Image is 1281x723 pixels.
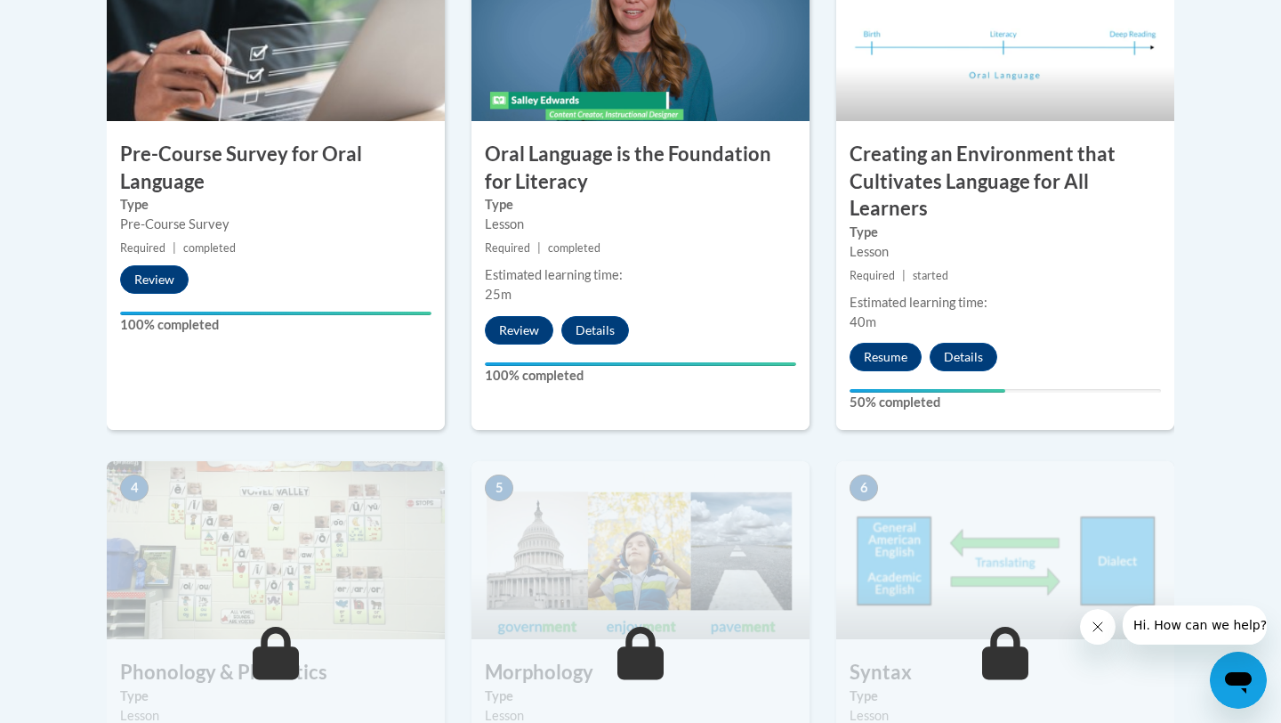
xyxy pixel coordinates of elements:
span: completed [548,241,600,255]
h3: Syntax [836,659,1174,686]
div: Lesson [850,242,1161,262]
h3: Oral Language is the Foundation for Literacy [471,141,810,196]
label: 100% completed [120,315,431,335]
div: Estimated learning time: [850,293,1161,313]
span: 4 [120,475,149,501]
label: Type [120,686,431,706]
img: Course Image [107,461,445,639]
button: Details [930,343,997,371]
label: 50% completed [850,393,1161,412]
label: Type [120,195,431,215]
iframe: Message from company [1123,605,1267,645]
label: Type [850,686,1161,706]
iframe: Button to launch messaging window [1210,652,1267,709]
h3: Morphology [471,659,810,686]
div: Your progress [485,362,796,366]
label: 100% completed [485,366,796,386]
div: Your progress [120,312,431,315]
iframe: Close message [1080,609,1116,645]
div: Your progress [850,389,1005,393]
span: Required [850,269,895,282]
span: | [537,241,541,255]
div: Pre-Course Survey [120,215,431,234]
span: completed [183,241,236,255]
span: 25m [485,287,512,302]
div: Lesson [485,215,796,234]
span: 40m [850,314,876,329]
span: | [173,241,176,255]
label: Type [485,686,796,706]
button: Review [485,316,553,345]
div: Estimated learning time: [485,265,796,285]
span: 6 [850,475,878,501]
label: Type [485,195,796,215]
button: Review [120,265,189,294]
span: 5 [485,475,513,501]
button: Resume [850,343,922,371]
h3: Creating an Environment that Cultivates Language for All Learners [836,141,1174,223]
span: started [913,269,948,282]
span: Required [485,241,530,255]
label: Type [850,223,1161,242]
span: | [902,269,906,282]
h3: Pre-Course Survey for Oral Language [107,141,445,196]
img: Course Image [471,461,810,639]
span: Required [120,241,165,255]
button: Details [561,316,629,345]
h3: Phonology & Phonetics [107,659,445,686]
img: Course Image [836,461,1174,639]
